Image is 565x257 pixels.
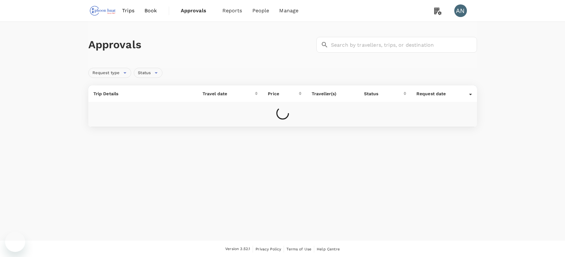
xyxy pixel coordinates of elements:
span: Reports [222,7,242,15]
div: AN [454,4,467,17]
iframe: Button to launch messaging window [5,232,25,252]
span: Approvals [181,7,212,15]
span: Version 3.52.1 [225,246,250,252]
span: Status [134,70,155,76]
div: Status [364,91,403,97]
p: Trip Details [93,91,192,97]
div: Request type [88,68,132,78]
div: Price [268,91,298,97]
span: Help Centre [317,247,340,251]
span: People [252,7,269,15]
span: Manage [279,7,298,15]
div: Travel date [203,91,255,97]
a: Privacy Policy [256,246,281,253]
div: Status [134,68,162,78]
span: Trips [122,7,134,15]
p: Traveller(s) [312,91,354,97]
div: Request date [416,91,469,97]
span: Privacy Policy [256,247,281,251]
span: Book [144,7,157,15]
span: Terms of Use [286,247,311,251]
span: Request type [89,70,124,76]
input: Search by travellers, trips, or destination [331,37,477,53]
h1: Approvals [88,38,314,51]
img: Phoon Huat PTE. LTD. [88,4,117,18]
a: Terms of Use [286,246,311,253]
a: Help Centre [317,246,340,253]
